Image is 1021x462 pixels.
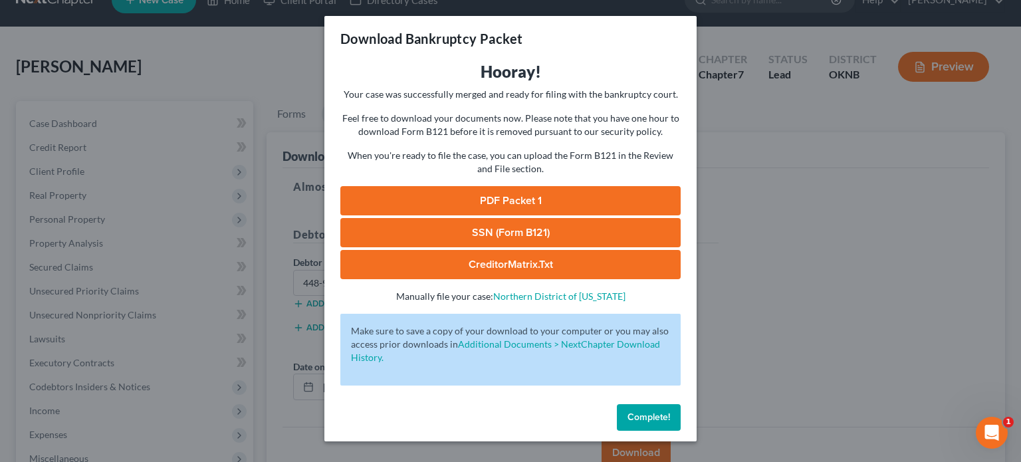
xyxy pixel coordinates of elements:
[976,417,1008,449] iframe: Intercom live chat
[627,411,670,423] span: Complete!
[340,61,681,82] h3: Hooray!
[340,186,681,215] a: PDF Packet 1
[351,338,660,363] a: Additional Documents > NextChapter Download History.
[340,290,681,303] p: Manually file your case:
[493,290,625,302] a: Northern District of [US_STATE]
[340,29,522,48] h3: Download Bankruptcy Packet
[340,88,681,101] p: Your case was successfully merged and ready for filing with the bankruptcy court.
[340,250,681,279] a: CreditorMatrix.txt
[1003,417,1014,427] span: 1
[340,218,681,247] a: SSN (Form B121)
[340,149,681,175] p: When you're ready to file the case, you can upload the Form B121 in the Review and File section.
[351,324,670,364] p: Make sure to save a copy of your download to your computer or you may also access prior downloads in
[617,404,681,431] button: Complete!
[340,112,681,138] p: Feel free to download your documents now. Please note that you have one hour to download Form B12...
